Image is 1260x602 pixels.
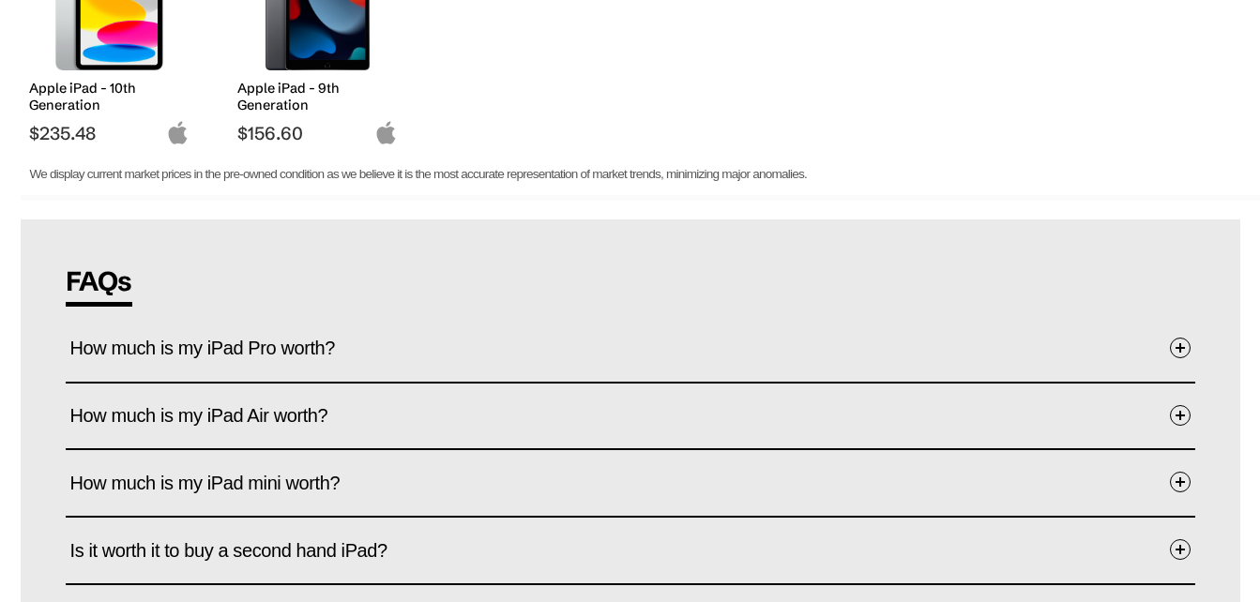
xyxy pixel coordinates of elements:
[70,455,1191,511] button: How much is my iPad mini worth?
[70,454,369,512] span: How much is my iPad mini worth?
[29,122,190,144] span: $235.48
[166,121,190,144] img: apple-logo
[70,321,1191,377] button: How much is my iPad Pro worth?
[374,121,398,144] img: apple-logo
[30,163,1201,186] p: We display current market prices in the pre-owned condition as we believe it is the most accurate...
[70,386,357,444] span: How much is my iPad Air worth?
[237,80,398,113] h2: Apple iPad - 9th Generation
[70,388,1191,444] button: How much is my iPad Air worth?
[70,521,416,579] span: Is it worth it to buy a second hand iPad?
[66,264,132,307] span: FAQs
[70,319,364,377] span: How much is my iPad Pro worth?
[237,122,398,144] span: $156.60
[29,80,190,113] h2: Apple iPad - 10th Generation
[70,522,1191,579] button: Is it worth it to buy a second hand iPad?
